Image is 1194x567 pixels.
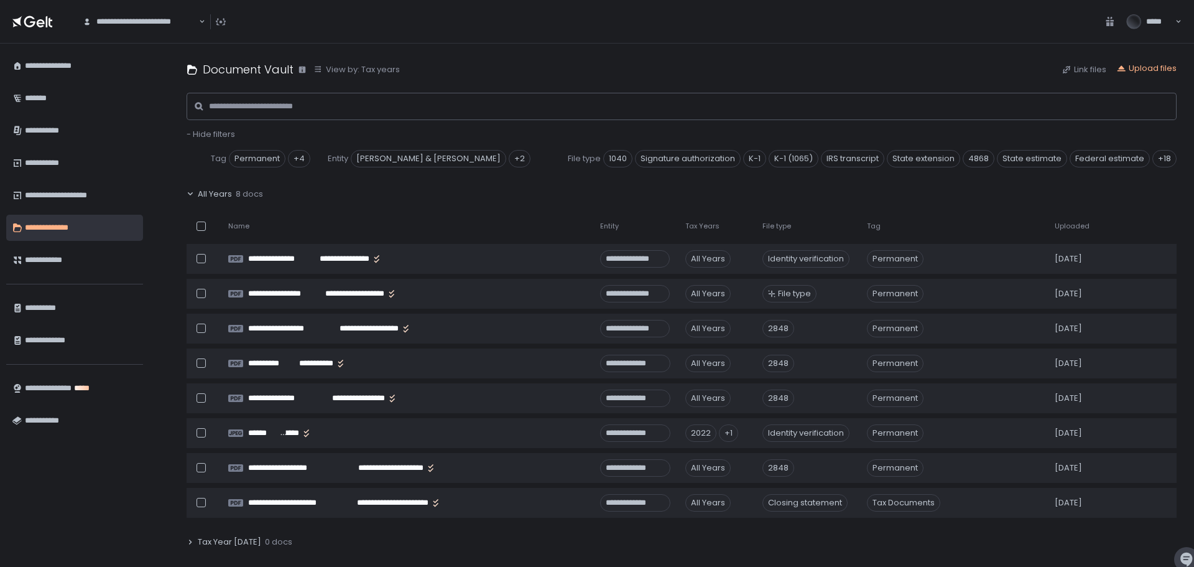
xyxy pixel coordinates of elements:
[867,390,923,407] span: Permanent
[685,222,720,231] span: Tax Years
[762,390,794,407] div: 2848
[1152,150,1177,167] div: +18
[1055,323,1082,334] span: [DATE]
[685,459,731,477] div: All Years
[1055,253,1082,265] span: [DATE]
[228,222,249,231] span: Name
[743,150,766,167] span: K-1
[685,494,731,512] div: All Years
[821,150,884,167] span: IRS transcript
[685,285,731,302] div: All Years
[288,150,310,167] div: +4
[867,424,923,442] span: Permanent
[197,16,198,28] input: Search for option
[867,285,923,302] span: Permanent
[685,390,731,407] div: All Years
[778,288,811,299] span: File type
[568,153,601,164] span: File type
[887,150,960,167] span: State extension
[963,150,994,167] span: 4868
[1055,428,1082,439] span: [DATE]
[867,320,923,337] span: Permanent
[1055,497,1082,508] span: [DATE]
[685,424,716,442] div: 2022
[867,250,923,268] span: Permanent
[762,355,794,372] div: 2848
[1055,222,1090,231] span: Uploaded
[1055,358,1082,369] span: [DATE]
[603,150,632,167] span: 1040
[867,494,940,512] span: Tax Documents
[867,222,881,231] span: Tag
[351,150,506,167] span: [PERSON_NAME] & [PERSON_NAME]
[1070,150,1150,167] span: Federal estimate
[997,150,1067,167] span: State estimate
[769,150,818,167] span: K-1 (1065)
[198,537,261,548] span: Tax Year [DATE]
[1062,64,1106,75] button: Link files
[762,494,848,512] div: Closing statement
[762,250,849,268] div: Identity verification
[1055,393,1082,404] span: [DATE]
[685,250,731,268] div: All Years
[762,424,849,442] div: Identity verification
[509,150,530,167] div: +2
[635,150,741,167] span: Signature authorization
[762,459,794,477] div: 2848
[265,537,292,548] span: 0 docs
[229,150,285,167] span: Permanent
[867,355,923,372] span: Permanent
[867,459,923,477] span: Permanent
[762,320,794,337] div: 2848
[75,9,205,35] div: Search for option
[685,355,731,372] div: All Years
[187,129,235,140] button: - Hide filters
[762,222,791,231] span: File type
[211,153,226,164] span: Tag
[1055,462,1082,474] span: [DATE]
[203,61,294,78] h1: Document Vault
[685,320,731,337] div: All Years
[719,424,738,442] div: +1
[1116,63,1177,74] button: Upload files
[198,189,232,200] span: All Years
[328,153,348,164] span: Entity
[313,64,400,75] button: View by: Tax years
[236,189,263,200] span: 8 docs
[600,222,619,231] span: Entity
[1055,288,1082,299] span: [DATE]
[187,128,235,140] span: - Hide filters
